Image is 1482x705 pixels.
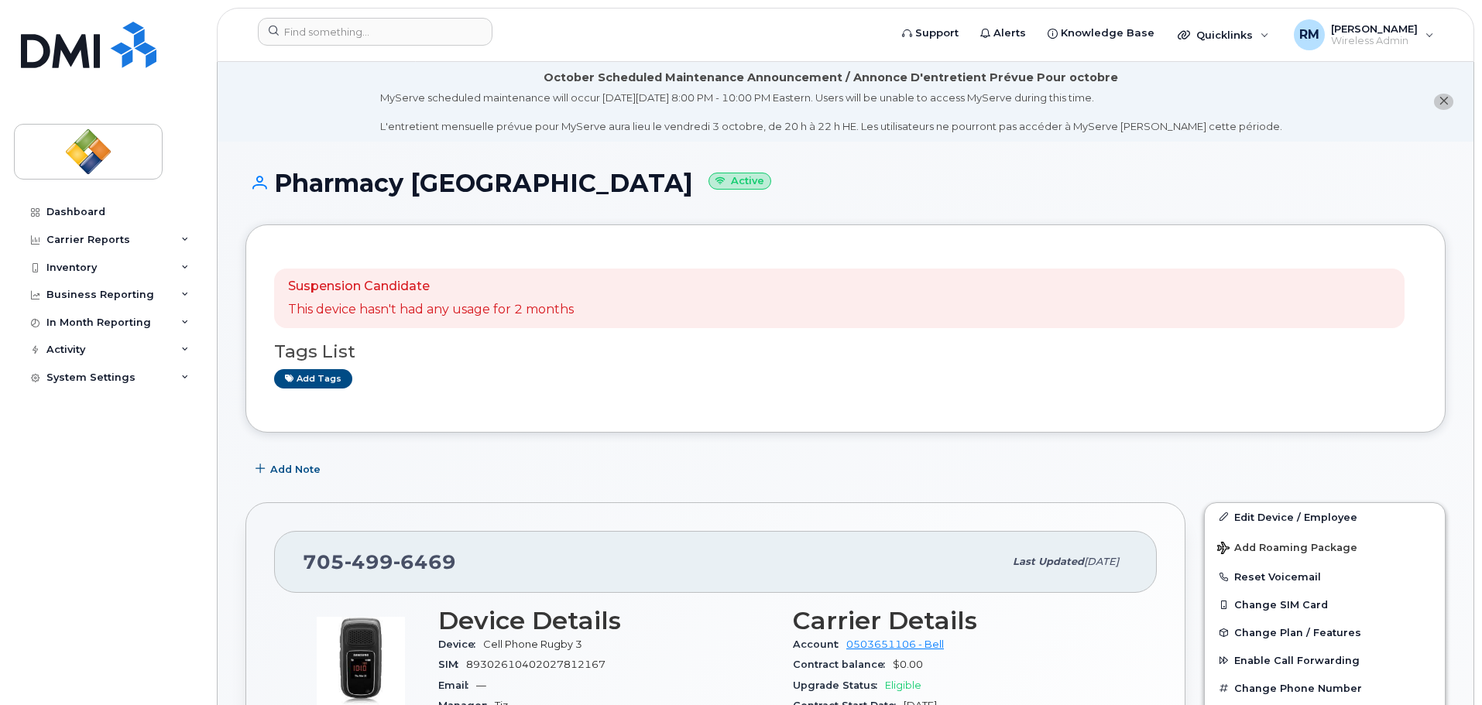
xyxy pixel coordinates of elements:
[438,679,476,691] span: Email
[793,659,893,670] span: Contract balance
[270,462,321,477] span: Add Note
[1205,646,1445,674] button: Enable Call Forwarding
[846,638,944,650] a: 0503651106 - Bell
[1205,618,1445,646] button: Change Plan / Features
[288,278,574,296] p: Suspension Candidate
[1205,563,1445,590] button: Reset Voicemail
[793,607,1129,635] h3: Carrier Details
[438,659,466,670] span: SIM
[885,679,921,691] span: Eligible
[1205,674,1445,702] button: Change Phone Number
[466,659,605,670] span: 89302610402027812167
[544,70,1118,86] div: October Scheduled Maintenance Announcement / Annonce D'entretient Prévue Pour octobre
[245,456,334,484] button: Add Note
[303,550,456,573] span: 705
[1205,531,1445,563] button: Add Roaming Package
[793,638,846,650] span: Account
[483,638,582,650] span: Cell Phone Rugby 3
[288,301,574,319] p: This device hasn't had any usage for 2 months
[438,607,774,635] h3: Device Details
[438,638,483,650] span: Device
[393,550,456,573] span: 6469
[1084,556,1119,567] span: [DATE]
[274,342,1417,361] h3: Tags List
[1205,503,1445,531] a: Edit Device / Employee
[1234,627,1361,638] span: Change Plan / Features
[380,91,1282,134] div: MyServe scheduled maintenance will occur [DATE][DATE] 8:00 PM - 10:00 PM Eastern. Users will be u...
[793,679,885,691] span: Upgrade Status
[708,173,771,190] small: Active
[1205,590,1445,618] button: Change SIM Card
[1434,94,1453,110] button: close notification
[274,369,352,388] a: Add tags
[1234,655,1360,666] span: Enable Call Forwarding
[893,659,923,670] span: $0.00
[245,169,1446,197] h1: Pharmacy [GEOGRAPHIC_DATA]
[345,550,393,573] span: 499
[476,679,486,691] span: —
[1217,542,1357,556] span: Add Roaming Package
[1013,556,1084,567] span: Last updated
